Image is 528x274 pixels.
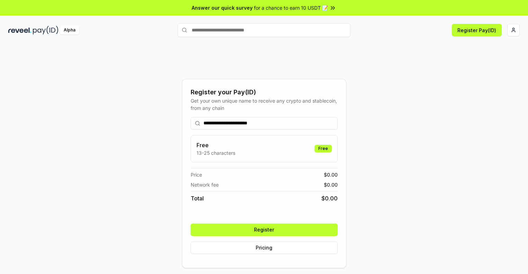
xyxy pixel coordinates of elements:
[191,242,338,254] button: Pricing
[197,141,235,149] h3: Free
[191,97,338,112] div: Get your own unique name to receive any crypto and stablecoin, from any chain
[8,26,31,35] img: reveel_dark
[33,26,58,35] img: pay_id
[452,24,502,36] button: Register Pay(ID)
[321,194,338,202] span: $ 0.00
[191,181,219,188] span: Network fee
[191,87,338,97] div: Register your Pay(ID)
[191,194,204,202] span: Total
[197,149,235,157] p: 13-25 characters
[324,181,338,188] span: $ 0.00
[254,4,328,11] span: for a chance to earn 10 USDT 📝
[192,4,253,11] span: Answer our quick survey
[324,171,338,178] span: $ 0.00
[315,145,332,152] div: Free
[191,171,202,178] span: Price
[60,26,79,35] div: Alpha
[191,224,338,236] button: Register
